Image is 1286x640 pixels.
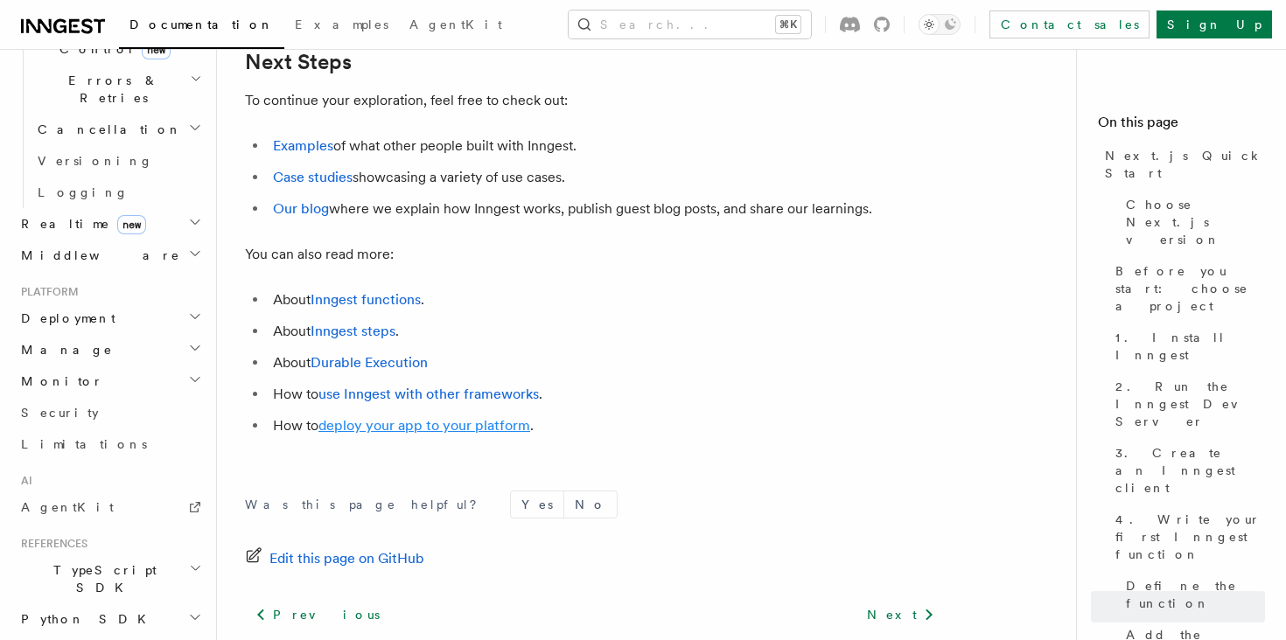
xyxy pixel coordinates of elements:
a: Next Steps [245,50,352,74]
span: References [14,537,87,551]
a: Previous [245,599,389,630]
span: Deployment [14,310,115,327]
a: Examples [273,137,333,154]
a: Case studies [273,169,353,185]
a: Examples [284,5,399,47]
span: Before you start: choose a project [1115,262,1265,315]
span: Edit this page on GitHub [269,546,424,571]
span: Versioning [38,154,153,168]
span: AgentKit [409,17,502,31]
span: Next.js Quick Start [1105,147,1265,182]
li: About . [268,319,945,344]
li: About [268,351,945,375]
p: To continue your exploration, feel free to check out: [245,88,945,113]
a: Versioning [31,145,206,177]
span: Errors & Retries [31,72,190,107]
a: deploy your app to your platform [318,417,530,434]
li: How to . [268,382,945,407]
span: 1. Install Inngest [1115,329,1265,364]
a: Documentation [119,5,284,49]
a: Define the function [1119,570,1265,619]
span: AgentKit [21,500,114,514]
a: Inngest steps [311,323,395,339]
a: Our blog [273,200,329,217]
span: Limitations [21,437,147,451]
a: Next.js Quick Start [1098,140,1265,189]
span: Monitor [14,372,103,390]
span: Documentation [129,17,274,31]
span: Realtime [14,215,146,233]
span: Python SDK [14,610,157,628]
span: Examples [295,17,388,31]
a: Sign Up [1157,10,1272,38]
a: 1. Install Inngest [1108,322,1265,371]
a: 3. Create an Inngest client [1108,437,1265,504]
li: of what other people built with Inngest. [268,134,945,158]
span: 3. Create an Inngest client [1115,444,1265,497]
span: Middleware [14,247,180,264]
a: Before you start: choose a project [1108,255,1265,322]
a: Limitations [14,428,206,460]
a: 2. Run the Inngest Dev Server [1108,371,1265,437]
button: Toggle dark mode [919,14,961,35]
button: Deployment [14,303,206,334]
span: new [117,215,146,234]
a: AgentKit [399,5,513,47]
span: Platform [14,285,79,299]
p: You can also read more: [245,242,945,267]
button: Monitor [14,365,206,397]
button: Cancellation [31,114,206,145]
span: 2. Run the Inngest Dev Server [1115,378,1265,430]
a: Choose Next.js version [1119,189,1265,255]
span: 4. Write your first Inngest function [1115,511,1265,563]
span: Define the function [1126,577,1265,612]
p: Was this page helpful? [245,496,489,513]
li: About . [268,288,945,312]
span: Logging [38,185,129,199]
a: AgentKit [14,491,206,523]
a: Edit this page on GitHub [245,546,424,571]
a: use Inngest with other frameworks [318,386,539,402]
li: showcasing a variety of use cases. [268,165,945,190]
span: Cancellation [31,121,182,138]
span: Choose Next.js version [1126,196,1265,248]
span: AI [14,474,32,488]
button: Manage [14,334,206,365]
li: where we explain how Inngest works, publish guest blog posts, and share our learnings. [268,197,945,221]
span: Security [21,406,99,420]
button: Python SDK [14,603,206,635]
button: Realtimenew [14,208,206,240]
kbd: ⌘K [776,16,800,33]
span: TypeScript SDK [14,561,189,596]
button: No [564,491,617,518]
a: Next [856,599,945,630]
button: Middleware [14,240,206,271]
button: TypeScript SDK [14,554,206,603]
button: Search...⌘K [569,10,811,38]
span: Manage [14,341,113,358]
li: How to . [268,414,945,438]
button: Yes [511,491,563,518]
a: 4. Write your first Inngest function [1108,504,1265,570]
a: Contact sales [989,10,1150,38]
h4: On this page [1098,112,1265,140]
a: Logging [31,177,206,208]
span: new [142,40,171,59]
a: Security [14,397,206,428]
a: Durable Execution [311,354,428,371]
a: Inngest functions [311,291,421,308]
button: Errors & Retries [31,65,206,114]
